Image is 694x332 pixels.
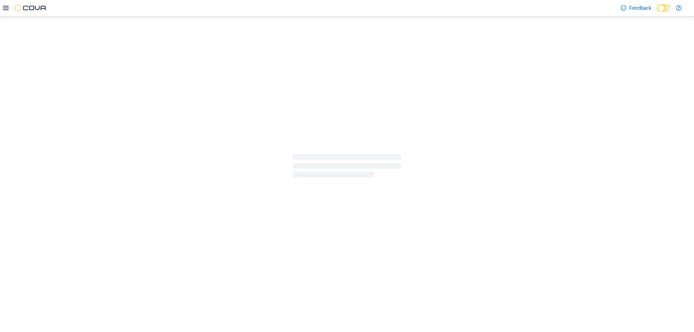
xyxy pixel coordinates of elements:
img: Cova [14,4,47,12]
span: Loading [293,156,401,179]
a: Feedback [618,1,654,15]
input: Dark Mode [657,4,672,12]
span: Feedback [629,4,651,12]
